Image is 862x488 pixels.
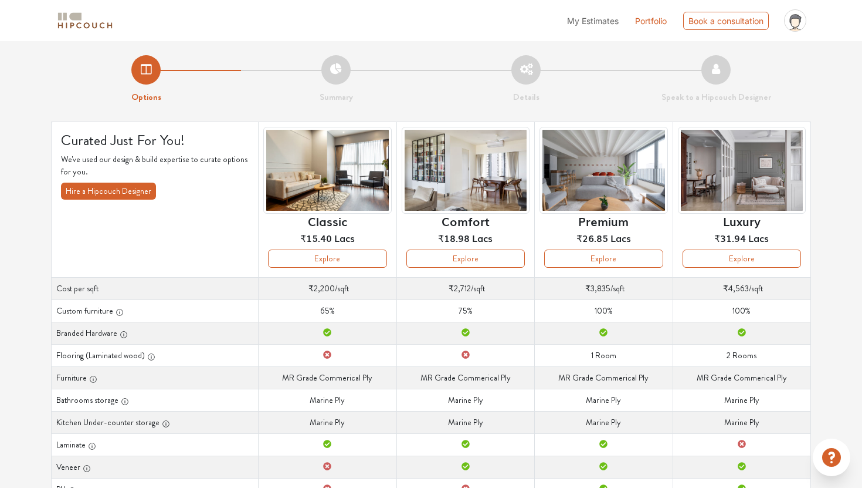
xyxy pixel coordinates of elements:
[52,411,259,433] th: Kitchen Under-counter storage
[61,183,156,200] button: Hire a Hipcouch Designer
[61,132,249,149] h4: Curated Just For You!
[673,411,810,433] td: Marine Ply
[268,250,386,268] button: Explore
[610,231,631,245] span: Lacs
[56,8,114,34] span: logo-horizontal.svg
[300,231,332,245] span: ₹15.40
[661,90,771,103] strong: Speak to a Hipcouch Designer
[535,366,673,389] td: MR Grade Commerical Ply
[263,127,391,214] img: header-preview
[52,299,259,322] th: Custom furniture
[567,16,619,26] span: My Estimates
[259,411,396,433] td: Marine Ply
[396,299,534,322] td: 75%
[61,153,249,178] p: We've used our design & build expertise to curate options for you.
[396,411,534,433] td: Marine Ply
[683,12,769,30] div: Book a consultation
[52,433,259,456] th: Laminate
[52,389,259,411] th: Bathrooms storage
[714,231,746,245] span: ₹31.94
[544,250,663,268] button: Explore
[678,127,806,214] img: header-preview
[513,90,539,103] strong: Details
[442,214,490,228] h6: Comfort
[673,277,810,299] td: /sqft
[635,15,667,27] a: Portfolio
[585,282,610,294] span: ₹3,835
[56,11,114,31] img: logo-horizontal.svg
[535,389,673,411] td: Marine Ply
[334,231,355,245] span: Lacs
[539,127,667,214] img: header-preview
[259,277,396,299] td: /sqft
[396,366,534,389] td: MR Grade Commerical Ply
[259,366,396,389] td: MR Grade Commerical Ply
[673,366,810,389] td: MR Grade Commerical Ply
[723,214,761,228] h6: Luxury
[259,389,396,411] td: Marine Ply
[52,344,259,366] th: Flooring (Laminated wood)
[673,389,810,411] td: Marine Ply
[52,456,259,478] th: Veneer
[402,127,530,214] img: header-preview
[723,282,749,294] span: ₹4,563
[535,344,673,366] td: 1 Room
[535,411,673,433] td: Marine Ply
[320,90,353,103] strong: Summary
[438,231,470,245] span: ₹18.98
[535,299,673,322] td: 100%
[52,322,259,344] th: Branded Hardware
[449,282,471,294] span: ₹2,712
[131,90,161,103] strong: Options
[748,231,769,245] span: Lacs
[578,214,629,228] h6: Premium
[576,231,608,245] span: ₹26.85
[535,277,673,299] td: /sqft
[396,277,534,299] td: /sqft
[673,299,810,322] td: 100%
[308,214,347,228] h6: Classic
[52,366,259,389] th: Furniture
[406,250,525,268] button: Explore
[683,250,801,268] button: Explore
[52,277,259,299] th: Cost per sqft
[259,299,396,322] td: 65%
[308,282,335,294] span: ₹2,200
[472,231,493,245] span: Lacs
[396,389,534,411] td: Marine Ply
[673,344,810,366] td: 2 Rooms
